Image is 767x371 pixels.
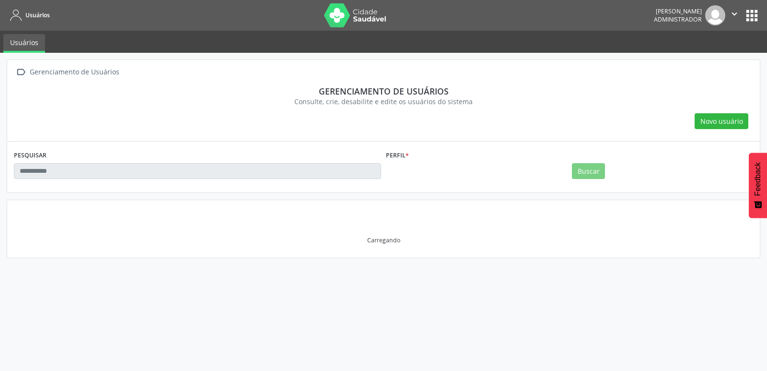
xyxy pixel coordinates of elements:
[367,236,400,244] div: Carregando
[14,65,28,79] i: 
[25,11,50,19] span: Usuários
[705,5,725,25] img: img
[386,148,409,163] label: Perfil
[28,65,121,79] div: Gerenciamento de Usuários
[729,9,740,19] i: 
[21,96,746,107] div: Consulte, crie, desabilite e edite os usuários do sistema
[700,116,743,126] span: Novo usuário
[14,148,46,163] label: PESQUISAR
[695,113,748,130] button: Novo usuário
[654,15,702,24] span: Administrador
[3,34,45,53] a: Usuários
[744,7,760,24] button: apps
[749,153,767,218] button: Feedback - Mostrar pesquisa
[754,162,762,196] span: Feedback
[572,163,605,180] button: Buscar
[725,5,744,25] button: 
[14,65,121,79] a:  Gerenciamento de Usuários
[654,7,702,15] div: [PERSON_NAME]
[7,7,50,23] a: Usuários
[21,86,746,96] div: Gerenciamento de usuários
